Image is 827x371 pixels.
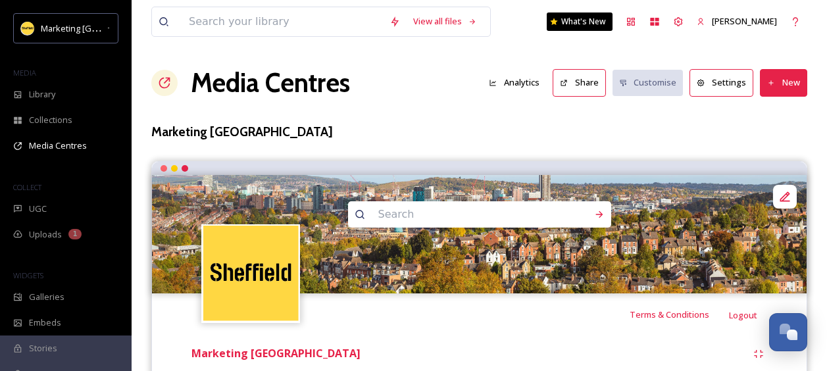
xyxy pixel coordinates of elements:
[729,309,757,321] span: Logout
[553,69,606,96] button: Share
[630,309,709,320] span: Terms & Conditions
[29,114,72,126] span: Collections
[690,9,784,34] a: [PERSON_NAME]
[407,9,484,34] a: View all files
[760,69,807,96] button: New
[151,122,807,141] h3: Marketing [GEOGRAPHIC_DATA]
[29,139,87,152] span: Media Centres
[191,63,350,103] a: Media Centres
[21,22,34,35] img: Sheffield%20Sq%20yellow.jpg
[613,70,690,95] a: Customise
[547,12,613,31] a: What's New
[29,342,57,355] span: Stories
[191,346,361,360] strong: Marketing [GEOGRAPHIC_DATA]
[29,291,64,303] span: Galleries
[712,15,777,27] span: [PERSON_NAME]
[13,270,43,280] span: WIDGETS
[41,22,166,34] span: Marketing [GEOGRAPHIC_DATA]
[769,313,807,351] button: Open Chat
[689,69,753,96] button: Settings
[182,7,383,36] input: Search your library
[13,182,41,192] span: COLLECT
[29,88,55,101] span: Library
[689,69,760,96] a: Settings
[29,203,47,215] span: UGC
[68,229,82,239] div: 1
[613,70,684,95] button: Customise
[372,200,552,229] input: Search
[203,226,299,321] img: Sheffield%20Sq%20yellow.jpg
[29,316,61,329] span: Embeds
[630,307,729,322] a: Terms & Conditions
[13,68,36,78] span: MEDIA
[482,70,546,95] button: Analytics
[482,70,553,95] a: Analytics
[29,228,62,241] span: Uploads
[152,175,807,293] img: Meersbrook-1-2 CROP SMALL VS.jpg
